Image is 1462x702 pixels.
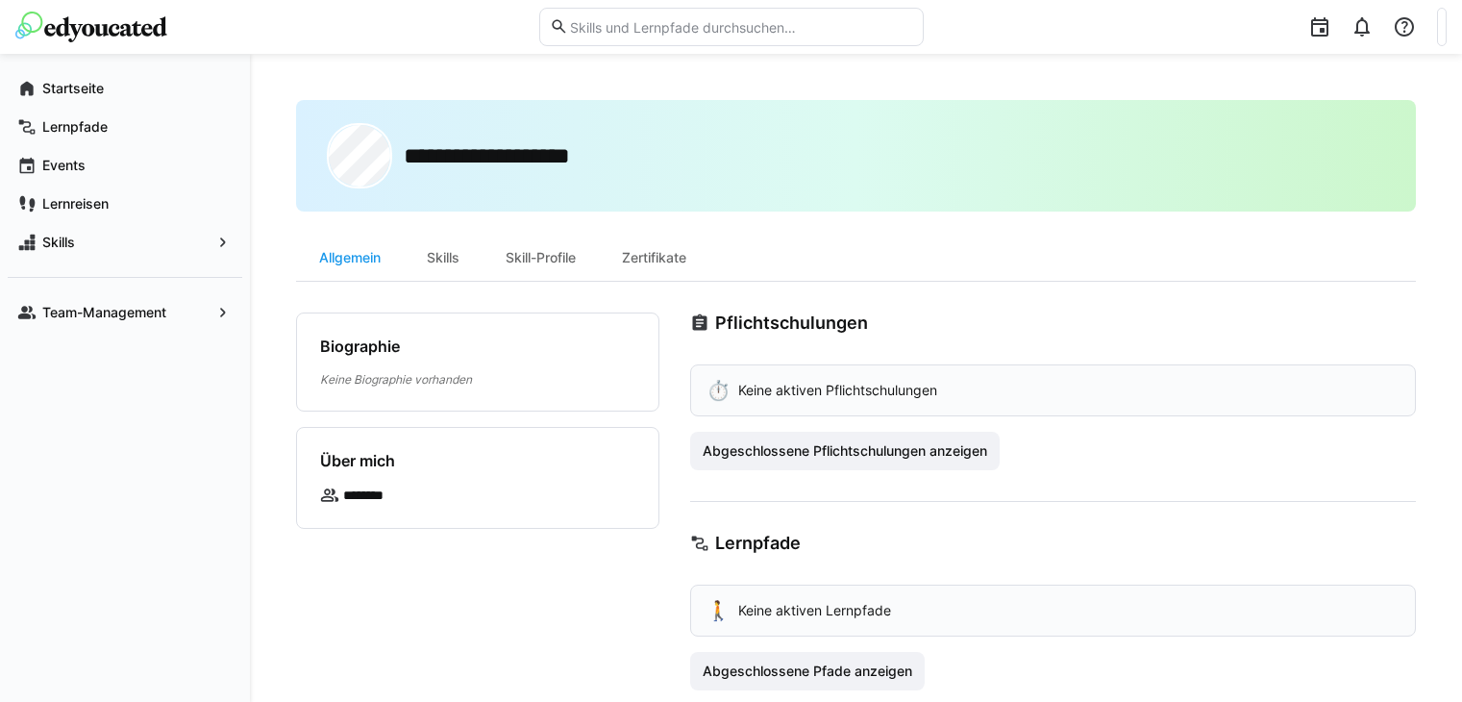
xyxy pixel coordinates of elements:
[404,235,483,281] div: Skills
[738,601,891,620] p: Keine aktiven Lernpfade
[296,235,404,281] div: Allgemein
[599,235,709,281] div: Zertifikate
[715,313,868,334] h3: Pflichtschulungen
[483,235,599,281] div: Skill-Profile
[715,533,801,554] h3: Lernpfade
[738,381,937,400] p: Keine aktiven Pflichtschulungen
[568,18,912,36] input: Skills und Lernpfade durchsuchen…
[320,451,395,470] h4: Über mich
[706,601,731,620] div: 🚶
[706,381,731,400] div: ⏱️
[700,441,990,461] span: Abgeschlossene Pflichtschulungen anzeigen
[690,432,1000,470] button: Abgeschlossene Pflichtschulungen anzeigen
[700,662,915,681] span: Abgeschlossene Pfade anzeigen
[320,337,400,356] h4: Biographie
[690,652,925,690] button: Abgeschlossene Pfade anzeigen
[320,371,635,388] p: Keine Biographie vorhanden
